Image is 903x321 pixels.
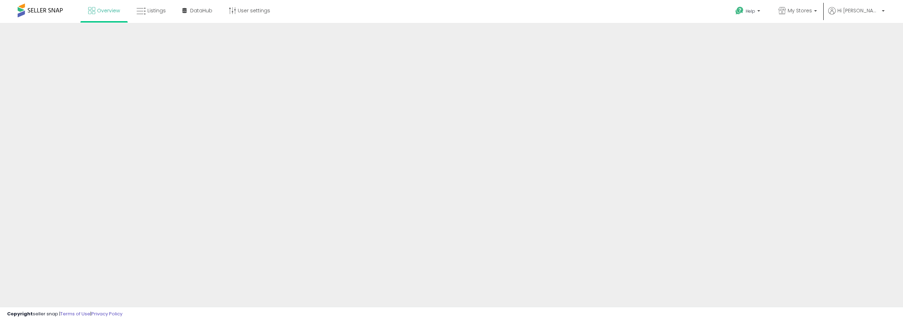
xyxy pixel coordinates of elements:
[60,310,90,317] a: Terms of Use
[147,7,166,14] span: Listings
[7,310,33,317] strong: Copyright
[730,1,767,23] a: Help
[91,310,122,317] a: Privacy Policy
[788,7,812,14] span: My Stores
[735,6,744,15] i: Get Help
[746,8,755,14] span: Help
[7,311,122,317] div: seller snap | |
[97,7,120,14] span: Overview
[190,7,212,14] span: DataHub
[837,7,880,14] span: Hi [PERSON_NAME]
[828,7,885,23] a: Hi [PERSON_NAME]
